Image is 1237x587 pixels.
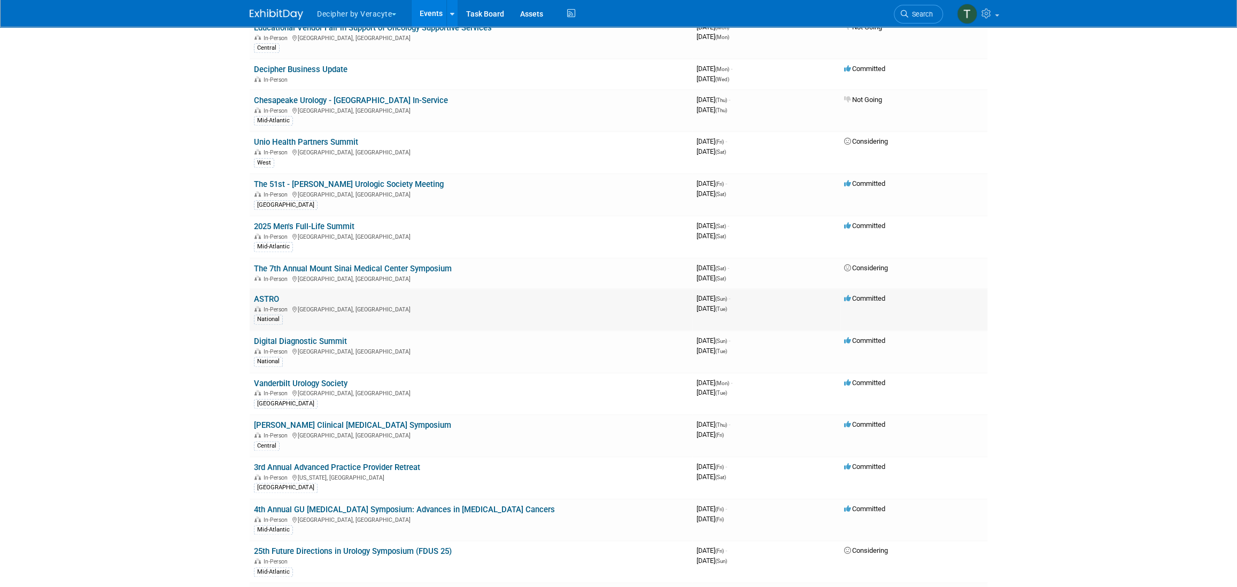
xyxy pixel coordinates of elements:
span: [DATE] [697,232,726,240]
span: - [725,137,727,145]
span: (Sat) [715,474,726,480]
span: Committed [844,420,885,428]
span: (Thu) [715,97,727,103]
div: [GEOGRAPHIC_DATA], [GEOGRAPHIC_DATA] [254,304,688,313]
span: [DATE] [697,264,729,272]
span: (Wed) [715,76,729,82]
span: [DATE] [697,304,727,312]
img: In-Person Event [254,558,261,563]
span: [DATE] [697,33,729,41]
a: 2025 Men's Full-Life Summit [254,222,354,231]
span: (Fri) [715,516,724,522]
span: Considering [844,137,888,145]
span: In-Person [264,558,291,565]
a: Educational Vendor Fair in Support of Oncology Supportive Services [254,23,492,33]
div: National [254,357,283,366]
span: - [725,505,727,513]
img: In-Person Event [254,348,261,354]
span: [DATE] [697,65,732,73]
span: In-Person [264,516,291,523]
img: Tony Alvarado [957,4,977,24]
span: [DATE] [697,23,732,31]
div: [GEOGRAPHIC_DATA], [GEOGRAPHIC_DATA] [254,431,688,439]
span: [DATE] [697,96,730,104]
span: [DATE] [697,106,727,114]
span: Committed [844,294,885,302]
span: (Mon) [715,380,729,386]
span: (Fri) [715,548,724,554]
span: (Fri) [715,464,724,470]
span: In-Person [264,276,291,283]
span: Considering [844,546,888,554]
span: - [725,179,727,187]
span: - [725,546,727,554]
span: (Tue) [715,390,727,396]
span: In-Person [264,474,291,481]
span: (Thu) [715,422,727,428]
span: Committed [844,336,885,345]
span: (Mon) [715,66,729,72]
span: (Sat) [715,191,726,197]
span: [DATE] [697,190,726,198]
img: ExhibitDay [250,9,303,20]
span: [DATE] [697,431,724,439]
div: Mid-Atlantic [254,525,293,535]
span: - [728,222,729,230]
div: Mid-Atlantic [254,242,293,252]
span: [DATE] [697,557,727,565]
span: (Sat) [715,223,726,229]
div: [GEOGRAPHIC_DATA] [254,483,318,492]
span: (Sun) [715,338,727,344]
img: In-Person Event [254,432,261,437]
div: [GEOGRAPHIC_DATA], [GEOGRAPHIC_DATA] [254,33,688,42]
span: (Fri) [715,432,724,438]
span: In-Person [264,390,291,397]
span: (Sat) [715,149,726,155]
span: (Thu) [715,107,727,113]
span: Considering [844,264,888,272]
span: (Fri) [715,139,724,145]
span: [DATE] [697,147,726,155]
span: - [731,23,732,31]
div: Mid-Atlantic [254,116,293,126]
span: (Fri) [715,181,724,187]
span: (Sat) [715,233,726,239]
span: (Tue) [715,306,727,312]
span: - [729,336,730,345]
span: In-Person [264,306,291,313]
img: In-Person Event [254,149,261,154]
span: In-Person [264,191,291,198]
img: In-Person Event [254,76,261,82]
span: [DATE] [697,75,729,83]
img: In-Person Event [254,390,261,395]
span: [DATE] [697,222,729,230]
span: [DATE] [697,179,727,187]
img: In-Person Event [254,107,261,113]
div: [GEOGRAPHIC_DATA], [GEOGRAPHIC_DATA] [254,147,688,156]
span: (Sat) [715,265,726,271]
span: In-Person [264,348,291,355]
span: [DATE] [697,137,727,145]
div: [GEOGRAPHIC_DATA], [GEOGRAPHIC_DATA] [254,106,688,114]
span: - [725,463,727,471]
span: - [729,294,730,302]
div: [GEOGRAPHIC_DATA], [GEOGRAPHIC_DATA] [254,274,688,283]
div: [GEOGRAPHIC_DATA], [GEOGRAPHIC_DATA] [254,347,688,355]
span: [DATE] [697,347,727,355]
span: - [728,264,729,272]
span: Committed [844,222,885,230]
span: [DATE] [697,388,727,396]
span: [DATE] [697,379,732,387]
div: National [254,315,283,324]
a: Unio Health Partners Summit [254,137,358,147]
span: (Fri) [715,506,724,512]
img: In-Person Event [254,233,261,239]
div: [GEOGRAPHIC_DATA], [GEOGRAPHIC_DATA] [254,388,688,397]
div: [GEOGRAPHIC_DATA], [GEOGRAPHIC_DATA] [254,515,688,523]
span: [DATE] [697,294,730,302]
img: In-Person Event [254,35,261,40]
a: ASTRO [254,294,279,304]
img: In-Person Event [254,516,261,522]
span: Not Going [844,23,882,31]
span: [DATE] [697,505,727,513]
